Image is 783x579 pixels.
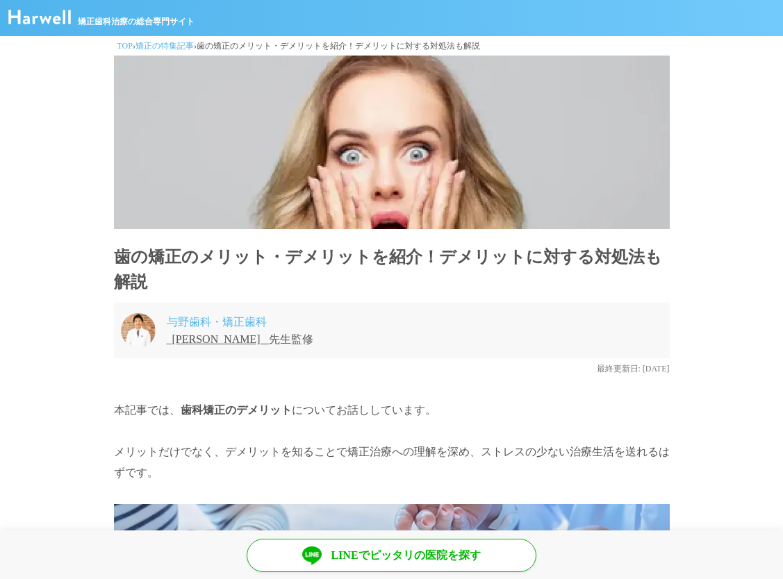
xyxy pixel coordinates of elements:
img: ハーウェル [8,10,71,24]
img: 歯科医師_里先生 [121,313,156,348]
span: 矯正歯科治療の総合専門サイト [78,15,195,28]
a: ハーウェル [8,15,71,26]
strong: 歯科矯正のデメリット [181,404,292,416]
p: 最終更新日: [DATE] [114,358,670,379]
h1: 歯の矯正のメリット・デメリットを紹介！デメリットに対する対処法も解説 [114,244,670,294]
u: [PERSON_NAME] _ [172,333,269,345]
div: › › [114,36,670,56]
p: _ 先生監修 [167,313,313,348]
p: 本記事では、 についてお話ししています。 メリットだけでなく、デメリットを知ることで矯正治療への理解を深め、ストレスの少ない治療生活を送れるはずです。 [114,400,670,483]
span: 歯の矯正のメリット・デメリットを紹介！デメリットに対する対処法も解説 [197,41,480,51]
a: TOP [117,41,133,51]
a: LINEでピッタリの医院を探す [247,539,536,572]
img: 素材_ショックを受ける女性 [114,56,670,229]
a: 矯正の特集記事 [135,41,194,51]
a: 与野歯科・矯正歯科 [167,316,267,328]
